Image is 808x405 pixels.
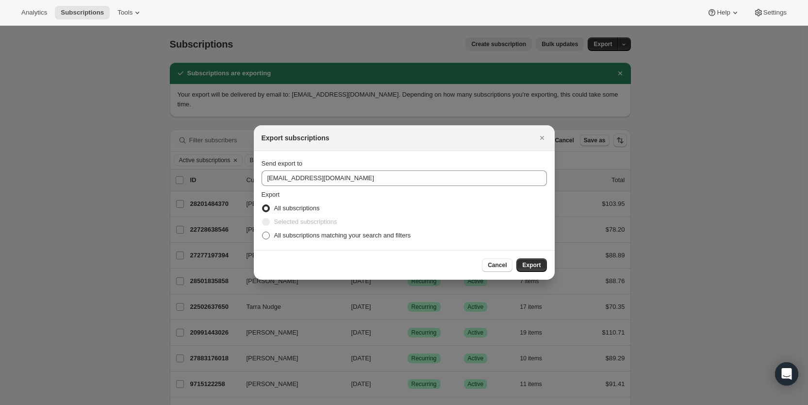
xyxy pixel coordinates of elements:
[55,6,110,19] button: Subscriptions
[274,232,411,239] span: All subscriptions matching your search and filters
[274,204,320,212] span: All subscriptions
[748,6,792,19] button: Settings
[522,261,541,269] span: Export
[488,261,507,269] span: Cancel
[117,9,132,17] span: Tools
[535,131,549,145] button: Close
[112,6,148,19] button: Tools
[775,362,798,386] div: Open Intercom Messenger
[61,9,104,17] span: Subscriptions
[262,133,330,143] h2: Export subscriptions
[482,258,512,272] button: Cancel
[701,6,745,19] button: Help
[16,6,53,19] button: Analytics
[516,258,546,272] button: Export
[21,9,47,17] span: Analytics
[262,191,280,198] span: Export
[262,160,303,167] span: Send export to
[717,9,730,17] span: Help
[274,218,337,225] span: Selected subscriptions
[763,9,787,17] span: Settings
